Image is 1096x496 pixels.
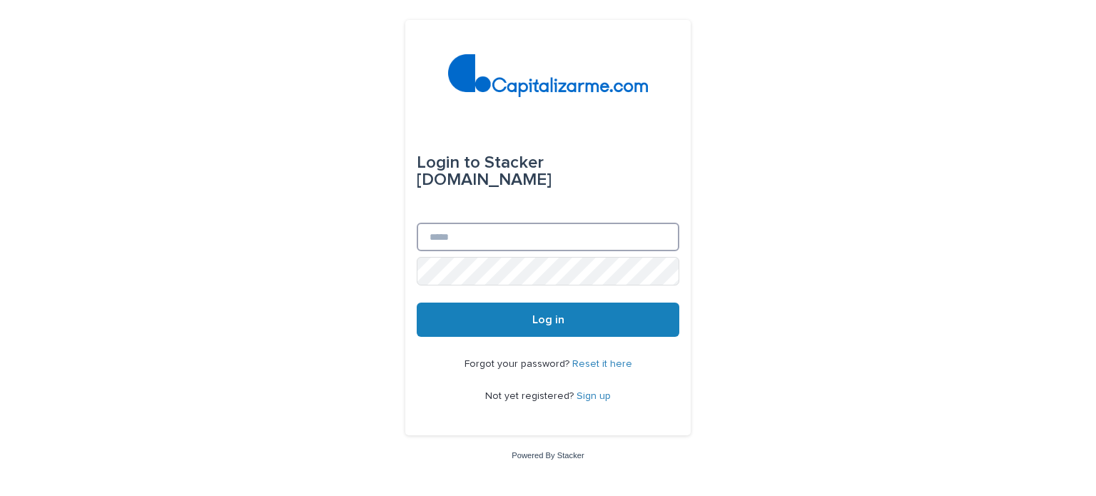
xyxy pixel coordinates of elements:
[465,359,572,369] span: Forgot your password?
[417,303,679,337] button: Log in
[417,154,480,171] span: Login to
[485,391,577,401] span: Not yet registered?
[448,54,649,97] img: 4arMvv9wSvmHTHbXwTim
[577,391,611,401] a: Sign up
[417,143,679,200] div: Stacker [DOMAIN_NAME]
[532,314,564,325] span: Log in
[512,451,584,460] a: Powered By Stacker
[572,359,632,369] a: Reset it here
